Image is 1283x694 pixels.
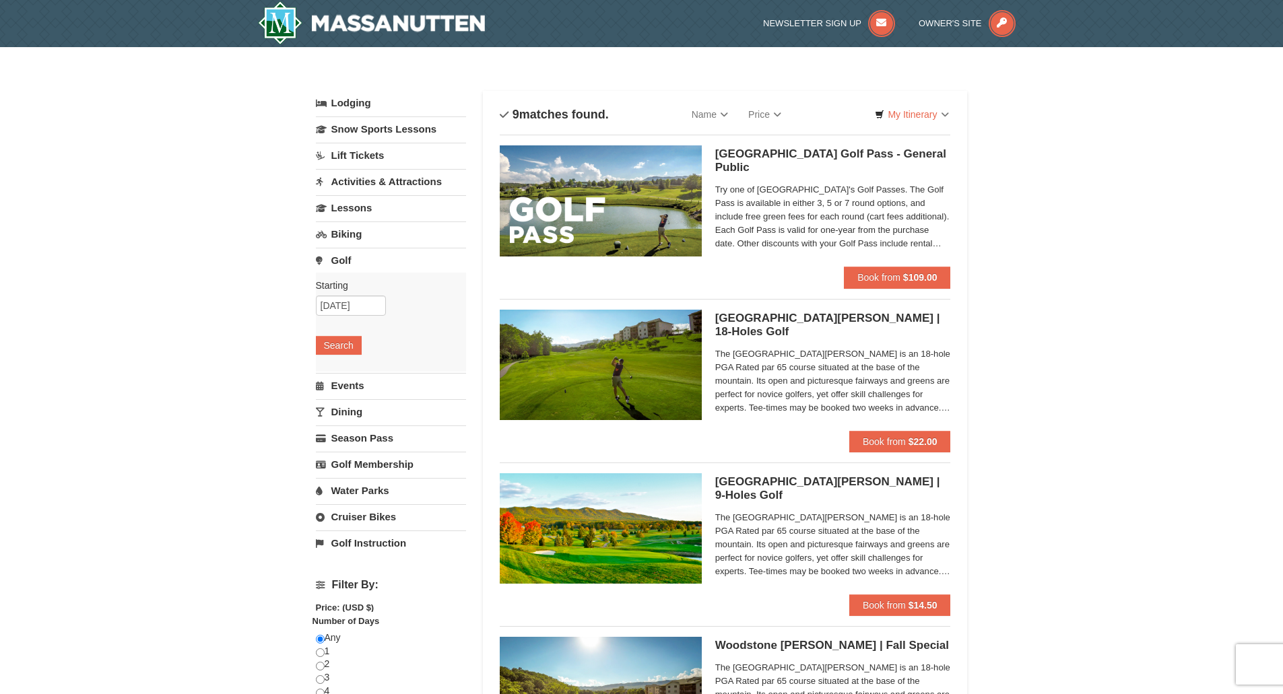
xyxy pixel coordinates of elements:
[715,147,951,174] h5: [GEOGRAPHIC_DATA] Golf Pass - General Public
[844,267,950,288] button: Book from $109.00
[715,347,951,415] span: The [GEOGRAPHIC_DATA][PERSON_NAME] is an 18-hole PGA Rated par 65 course situated at the base of ...
[312,616,380,626] strong: Number of Days
[316,116,466,141] a: Snow Sports Lessons
[316,195,466,220] a: Lessons
[316,530,466,555] a: Golf Instruction
[849,594,951,616] button: Book from $14.50
[857,272,900,283] span: Book from
[919,18,1016,28] a: Owner's Site
[863,436,906,447] span: Book from
[715,312,951,339] h5: [GEOGRAPHIC_DATA][PERSON_NAME] | 18-Holes Golf
[316,504,466,529] a: Cruiser Bikes
[316,169,466,194] a: Activities & Attractions
[316,373,466,398] a: Events
[316,143,466,168] a: Lift Tickets
[682,101,738,128] a: Name
[316,399,466,424] a: Dining
[919,18,982,28] span: Owner's Site
[316,579,466,591] h4: Filter By:
[258,1,486,44] img: Massanutten Resort Logo
[316,478,466,503] a: Water Parks
[863,600,906,611] span: Book from
[763,18,895,28] a: Newsletter Sign Up
[715,639,951,652] h5: Woodstone [PERSON_NAME] | Fall Special
[715,511,951,578] span: The [GEOGRAPHIC_DATA][PERSON_NAME] is an 18-hole PGA Rated par 65 course situated at the base of ...
[866,104,957,125] a: My Itinerary
[849,431,951,452] button: Book from $22.00
[316,336,362,355] button: Search
[316,602,374,613] strong: Price: (USD $)
[258,1,486,44] a: Massanutten Resort
[316,452,466,477] a: Golf Membership
[316,248,466,273] a: Golf
[316,91,466,115] a: Lodging
[738,101,791,128] a: Price
[763,18,861,28] span: Newsletter Sign Up
[715,183,951,250] span: Try one of [GEOGRAPHIC_DATA]'s Golf Passes. The Golf Pass is available in either 3, 5 or 7 round ...
[316,221,466,246] a: Biking
[316,279,456,292] label: Starting
[715,475,951,502] h5: [GEOGRAPHIC_DATA][PERSON_NAME] | 9-Holes Golf
[500,473,702,584] img: 6619859-87-49ad91d4.jpg
[500,310,702,420] img: 6619859-85-1f84791f.jpg
[316,425,466,450] a: Season Pass
[500,145,702,256] img: 6619859-108-f6e09677.jpg
[903,272,937,283] strong: $109.00
[909,436,937,447] strong: $22.00
[909,600,937,611] strong: $14.50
